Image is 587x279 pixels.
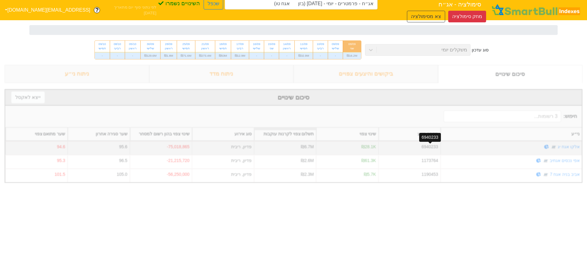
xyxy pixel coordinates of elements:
div: ₪129.6M [141,52,160,59]
div: 1190453 [422,171,438,178]
input: 3 רשומות... [444,111,561,122]
div: 6940233 [419,133,441,142]
div: חמישי [219,46,227,51]
div: ראשון [283,46,291,51]
div: 17/09 [235,42,246,46]
div: -21,215,720 [167,157,190,164]
div: שלישי [253,46,260,51]
div: - [249,52,264,59]
div: Toggle SortBy [254,128,316,140]
img: tase link [543,158,549,164]
div: Toggle SortBy [6,128,67,140]
div: רביעי [317,46,324,51]
div: ניתוח ני״ע [5,65,149,83]
div: Toggle SortBy [441,128,582,140]
div: 18/09 [219,42,227,46]
a: אביב בניה אגח 7 [550,172,580,177]
div: חמישי [98,46,106,51]
div: חמישי [181,46,191,51]
button: צא מסימולציה [407,11,445,22]
div: רביעי [114,46,121,51]
span: לפי נתוני סוף יום מתאריך [DATE] [104,4,156,16]
div: ביקושים והיצעים צפויים [293,65,438,83]
div: שלישי [332,46,339,51]
div: שני [347,46,357,51]
a: אלקו אגח יג [558,144,580,149]
div: רביעי [235,46,246,51]
div: סיכום שינויים [11,93,576,102]
div: 15/09 [268,42,275,46]
div: - [125,52,140,59]
div: ₪12.9M [231,52,249,59]
img: SmartBull [491,4,582,16]
div: 25/09 [181,42,191,46]
div: - [264,52,279,59]
div: 105.0 [117,171,127,178]
div: Toggle SortBy [192,128,254,140]
div: 09/10 [98,42,106,46]
div: Toggle SortBy [379,128,440,140]
div: 09/09 [332,42,339,46]
div: 21/09 [199,42,211,46]
div: - [110,52,125,59]
div: 95.6 [119,144,127,150]
div: 14/09 [283,42,291,46]
div: -75,018,865 [167,144,190,150]
div: סוג עדכון [472,47,489,53]
div: פדיון, ריבית [231,171,252,178]
div: - [328,52,343,59]
span: חיפוש : [444,111,577,122]
div: ₪2.6M [301,157,314,164]
div: ניתוח מדד [149,65,294,83]
div: ₪1.8M [161,52,177,59]
div: -56,250,000 [167,171,190,178]
div: 05/10 [129,42,137,46]
div: ₪32.9M [295,52,313,59]
div: חמישי [298,46,309,51]
div: שני [268,46,275,51]
div: שלישי [144,46,157,51]
div: 30/09 [144,42,157,46]
div: 94.6 [57,144,65,150]
div: ₪28.1K [361,144,376,150]
div: ₪61.3K [361,157,376,164]
div: 08/10 [114,42,121,46]
div: ראשון [164,46,173,51]
div: 101.5 [54,171,65,178]
div: Toggle SortBy [316,128,378,140]
div: 11/09 [298,42,309,46]
div: 28/09 [164,42,173,46]
div: ₪273.4M [195,52,215,59]
div: Toggle SortBy [130,128,192,140]
div: פדיון, ריבית [231,157,252,164]
div: 16/09 [253,42,260,46]
img: tase link [543,172,549,178]
div: ₪5.7K [364,171,376,178]
span: ? [95,6,99,14]
div: - [279,52,294,59]
div: ₪53M [215,52,231,59]
div: 95.3 [57,157,65,164]
a: אפי נכסים אגחיב [550,158,580,163]
div: ראשון [199,46,211,51]
div: 10/09 [317,42,324,46]
div: 96.5 [119,157,127,164]
div: - [95,52,110,59]
div: Toggle SortBy [68,128,129,140]
div: 08/09 [347,42,357,46]
img: tase link [551,144,557,150]
button: ייצא לאקסל [11,92,45,103]
div: ראשון [129,46,137,51]
button: מחק סימולציה [448,11,486,22]
div: ₪16.2M [343,52,361,59]
div: - [313,52,328,59]
div: סיכום שינויים [438,65,583,83]
div: ₪6.7M [301,144,314,150]
div: ₪71.6M [177,52,195,59]
div: 6940233 [422,144,438,150]
div: פדיון, ריבית [231,144,252,150]
div: ₪2.3M [301,171,314,178]
div: 1173764 [422,157,438,164]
